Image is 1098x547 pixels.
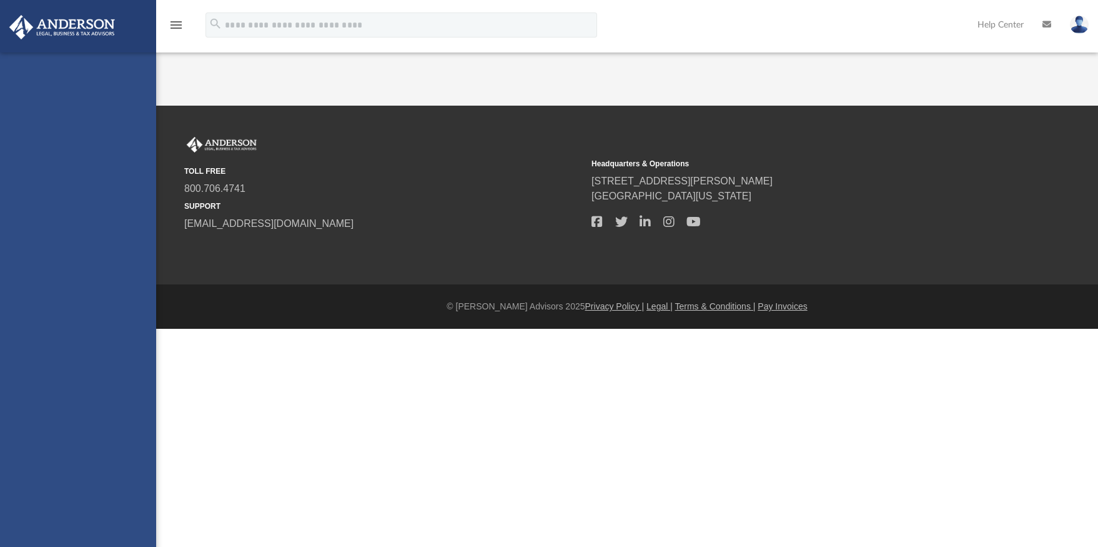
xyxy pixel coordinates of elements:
small: SUPPORT [184,201,583,212]
small: Headquarters & Operations [591,158,990,169]
a: menu [169,24,184,33]
a: Terms & Conditions | [675,301,756,311]
div: © [PERSON_NAME] Advisors 2025 [156,300,1098,313]
a: Pay Invoices [758,301,807,311]
i: search [209,17,222,31]
a: [EMAIL_ADDRESS][DOMAIN_NAME] [184,218,354,229]
img: Anderson Advisors Platinum Portal [6,15,119,39]
a: 800.706.4741 [184,183,245,194]
i: menu [169,18,184,33]
a: [GEOGRAPHIC_DATA][US_STATE] [591,191,751,201]
small: TOLL FREE [184,166,583,177]
img: Anderson Advisors Platinum Portal [184,137,259,153]
a: [STREET_ADDRESS][PERSON_NAME] [591,176,773,186]
img: User Pic [1070,16,1089,34]
a: Privacy Policy | [585,301,645,311]
a: Legal | [646,301,673,311]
